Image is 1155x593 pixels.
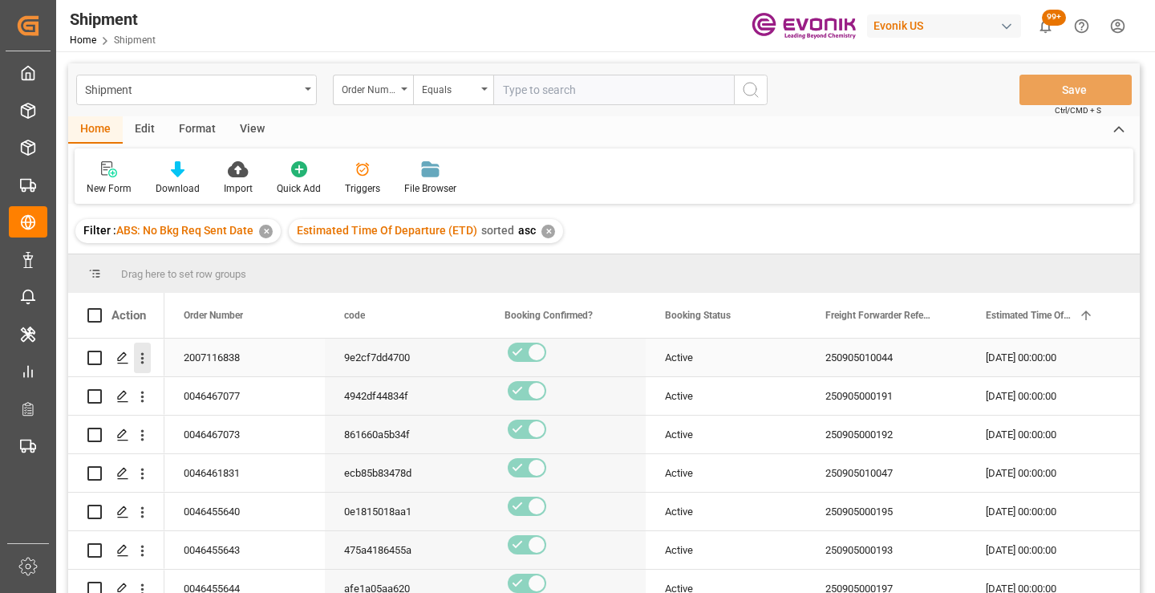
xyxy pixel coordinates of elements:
div: 250905000195 [806,493,967,530]
div: Active [665,378,787,415]
div: Press SPACE to select this row. [68,531,164,570]
div: [DATE] 00:00:00 [967,531,1127,569]
div: [DATE] 00:00:00 [967,339,1127,376]
input: Type to search [493,75,734,105]
span: Estimated Time Of Departure (ETD) [986,310,1072,321]
span: Booking Confirmed? [505,310,593,321]
img: Evonik-brand-mark-Deep-Purple-RGB.jpeg_1700498283.jpeg [752,12,856,40]
div: Import [224,181,253,196]
div: Quick Add [277,181,321,196]
div: 2007116838 [164,339,325,376]
div: 250905000193 [806,531,967,569]
div: 0046455643 [164,531,325,569]
span: Filter : [83,224,116,237]
span: ABS: No Bkg Req Sent Date [116,224,253,237]
span: sorted [481,224,514,237]
div: Press SPACE to select this row. [68,493,164,531]
div: Evonik US [867,14,1021,38]
div: Active [665,455,787,492]
span: code [344,310,365,321]
span: Freight Forwarder Reference [825,310,933,321]
span: Estimated Time Of Departure (ETD) [297,224,477,237]
div: [DATE] 00:00:00 [967,454,1127,492]
div: Press SPACE to select this row. [68,416,164,454]
a: Home [70,35,96,46]
div: 861660a5b34f [325,416,485,453]
div: 250905000191 [806,377,967,415]
div: 0046467077 [164,377,325,415]
div: Shipment [85,79,299,99]
button: search button [734,75,768,105]
span: 99+ [1042,10,1066,26]
div: 9e2cf7dd4700 [325,339,485,376]
div: Action [111,308,146,323]
div: Order Number [342,79,396,97]
div: ✕ [541,225,555,238]
div: 250905010044 [806,339,967,376]
div: Active [665,493,787,530]
div: Active [665,339,787,376]
div: 250905000192 [806,416,967,453]
span: Ctrl/CMD + S [1055,104,1101,116]
div: Shipment [70,7,156,31]
div: Home [68,116,123,144]
div: Download [156,181,200,196]
div: New Form [87,181,132,196]
div: Active [665,416,787,453]
div: Press SPACE to select this row. [68,454,164,493]
div: File Browser [404,181,456,196]
div: 475a4186455a [325,531,485,569]
div: ✕ [259,225,273,238]
div: ecb85b83478d [325,454,485,492]
span: asc [518,224,536,237]
div: 250905010047 [806,454,967,492]
div: [DATE] 00:00:00 [967,377,1127,415]
div: 0046467073 [164,416,325,453]
span: Order Number [184,310,243,321]
button: show 100 new notifications [1027,8,1064,44]
div: Format [167,116,228,144]
div: Active [665,532,787,569]
button: open menu [413,75,493,105]
div: View [228,116,277,144]
div: [DATE] 00:00:00 [967,416,1127,453]
button: Evonik US [867,10,1027,41]
div: 0046461831 [164,454,325,492]
button: Save [1019,75,1132,105]
button: Help Center [1064,8,1100,44]
div: [DATE] 00:00:00 [967,493,1127,530]
div: Press SPACE to select this row. [68,377,164,416]
div: Press SPACE to select this row. [68,339,164,377]
div: Edit [123,116,167,144]
div: 0e1815018aa1 [325,493,485,530]
span: Drag here to set row groups [121,268,246,280]
button: open menu [76,75,317,105]
div: 4942df44834f [325,377,485,415]
div: 0046455640 [164,493,325,530]
button: open menu [333,75,413,105]
span: Booking Status [665,310,731,321]
div: Equals [422,79,476,97]
div: Triggers [345,181,380,196]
